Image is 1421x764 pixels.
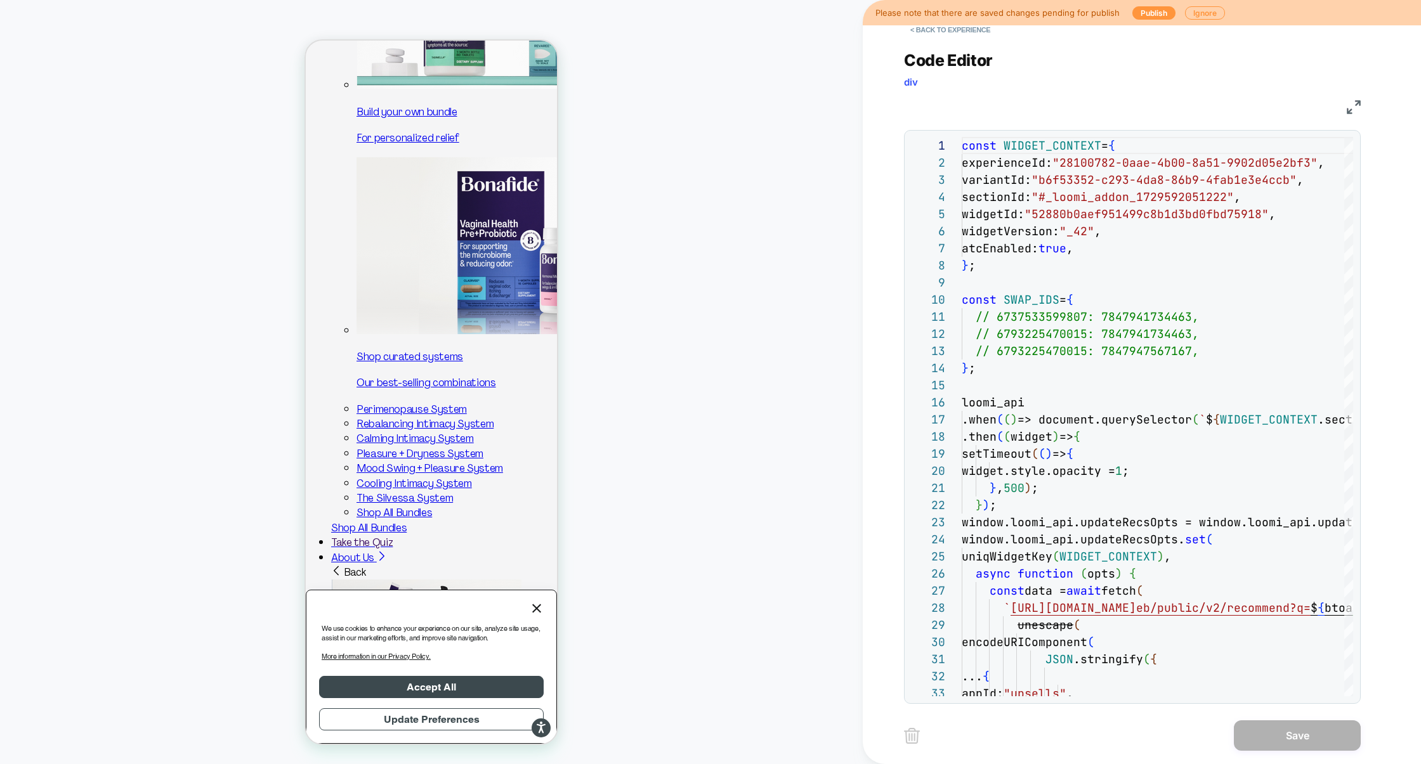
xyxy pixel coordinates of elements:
[976,498,983,512] span: }
[1318,412,1387,427] span: .sectionId
[1073,429,1080,444] span: {
[1059,549,1157,564] span: WIDGET_CONTEXT
[1025,207,1269,221] span: "52880b0aef951499c8b1d3bd0fbd75918"
[1004,481,1025,495] span: 500
[1059,429,1073,444] span: =>
[1052,446,1066,461] span: =>
[962,190,1031,204] span: sectionId:
[911,633,945,651] div: 30
[962,138,997,153] span: const
[51,361,161,376] a: Perimenopause System
[911,240,945,257] div: 7
[1132,6,1175,20] button: Publish
[904,20,997,40] button: < Back to experience
[911,565,945,582] div: 26
[962,155,1052,170] span: experienceId:
[1066,686,1073,701] span: ,
[962,446,1031,461] span: setTimeout
[1347,100,1361,114] img: fullscreen
[911,462,945,479] div: 20
[962,172,1031,187] span: variantId:
[962,532,1185,547] span: window.loomi_api.updateRecsOpts.
[911,308,945,325] div: 11
[1038,446,1045,461] span: (
[25,494,87,509] span: Take the Quiz
[1004,600,1011,615] span: `
[51,450,147,465] span: The Silvessa System
[1108,138,1115,153] span: {
[1066,241,1073,256] span: ,
[969,258,976,273] span: ;
[911,188,945,205] div: 4
[51,64,251,79] p: Build your own bundle
[1073,618,1080,632] span: (
[962,686,1004,701] span: appId:
[1004,412,1011,427] span: (
[911,428,945,445] div: 18
[990,583,1025,598] span: const
[911,479,945,496] div: 21
[911,548,945,565] div: 25
[1185,6,1225,20] button: Ignore
[911,651,945,668] div: 31
[962,241,1038,256] span: atcEnabled:
[1311,600,1318,615] span: $
[911,274,945,291] div: 9
[904,76,918,88] span: div
[1004,429,1011,444] span: (
[1185,532,1206,547] span: set
[1066,446,1073,461] span: {
[1129,566,1136,581] span: {
[1025,583,1066,598] span: data =
[51,435,166,450] span: Cooling Intimacy System
[962,224,1059,238] span: widgetVersion:
[1101,583,1136,598] span: fetch
[976,344,1199,358] span: // 6793225470015: 7847947567167,
[1045,446,1052,461] span: )
[962,515,1311,529] span: window.loomi_api.updateRecsOpts = window.loomi_api
[1150,652,1157,666] span: {
[911,325,945,342] div: 12
[1164,549,1171,564] span: ,
[1018,618,1073,632] span: unescape
[1025,481,1031,495] span: )
[911,171,945,188] div: 3
[962,361,969,375] span: }
[983,669,990,683] span: {
[1199,412,1206,427] span: `
[51,390,168,405] a: Calming Intimacy System
[1059,224,1094,238] span: "_42"
[976,327,1199,341] span: // 6793225470015: 7847941734463,
[904,728,920,744] img: delete
[1011,600,1136,615] span: [URL][DOMAIN_NAME]
[25,479,101,495] a: Shop All Bundles
[1031,190,1234,204] span: "#_loomi_addon_1729592051222"
[51,309,251,323] p: Shop curated systems
[1087,566,1115,581] span: opts
[51,464,126,479] span: Shop All Bundles
[1206,532,1213,547] span: (
[962,635,1087,649] span: encodeURIComponent
[997,481,1004,495] span: ,
[1073,652,1143,666] span: .stringify
[1269,207,1276,221] span: ,
[1136,583,1143,598] span: (
[1213,412,1220,427] span: {
[911,291,945,308] div: 10
[911,377,945,394] div: 15
[990,498,997,512] span: ;
[911,342,945,359] div: 13
[1031,481,1038,495] span: ;
[51,405,178,420] a: Pleasure + Dryness System
[911,685,945,702] div: 33
[1018,566,1073,581] span: function
[51,375,188,391] a: Rebalancing Intimacy System
[1045,652,1073,666] span: JSON
[1018,412,1192,427] span: => document.querySelector
[911,205,945,223] div: 5
[962,258,969,273] span: }
[1157,549,1164,564] span: )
